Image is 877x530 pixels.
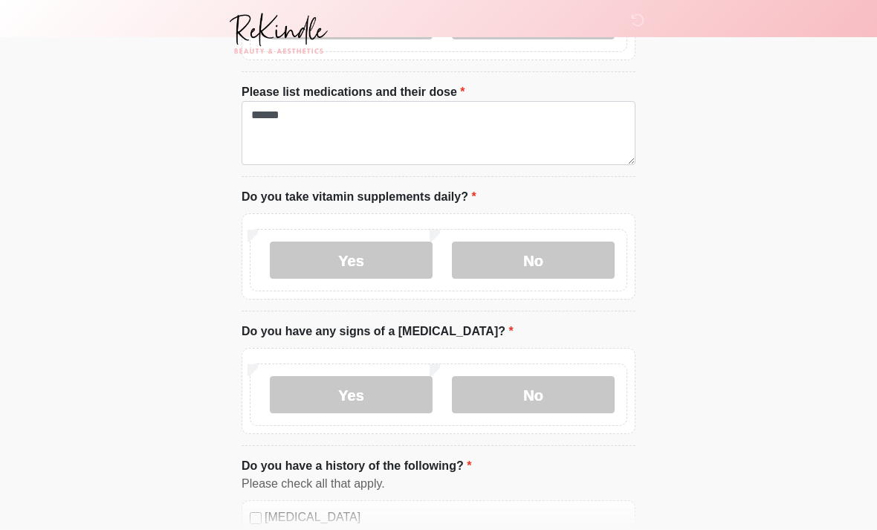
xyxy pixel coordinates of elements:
[242,323,514,340] label: Do you have any signs of a [MEDICAL_DATA]?
[242,475,635,493] div: Please check all that apply.
[242,83,465,101] label: Please list medications and their dose
[270,242,433,279] label: Yes
[452,242,615,279] label: No
[242,188,476,206] label: Do you take vitamin supplements daily?
[270,376,433,413] label: Yes
[227,11,330,56] img: ReKindle Beauty Logo
[452,376,615,413] label: No
[265,508,627,526] label: [MEDICAL_DATA]
[242,457,471,475] label: Do you have a history of the following?
[250,512,262,524] input: [MEDICAL_DATA]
